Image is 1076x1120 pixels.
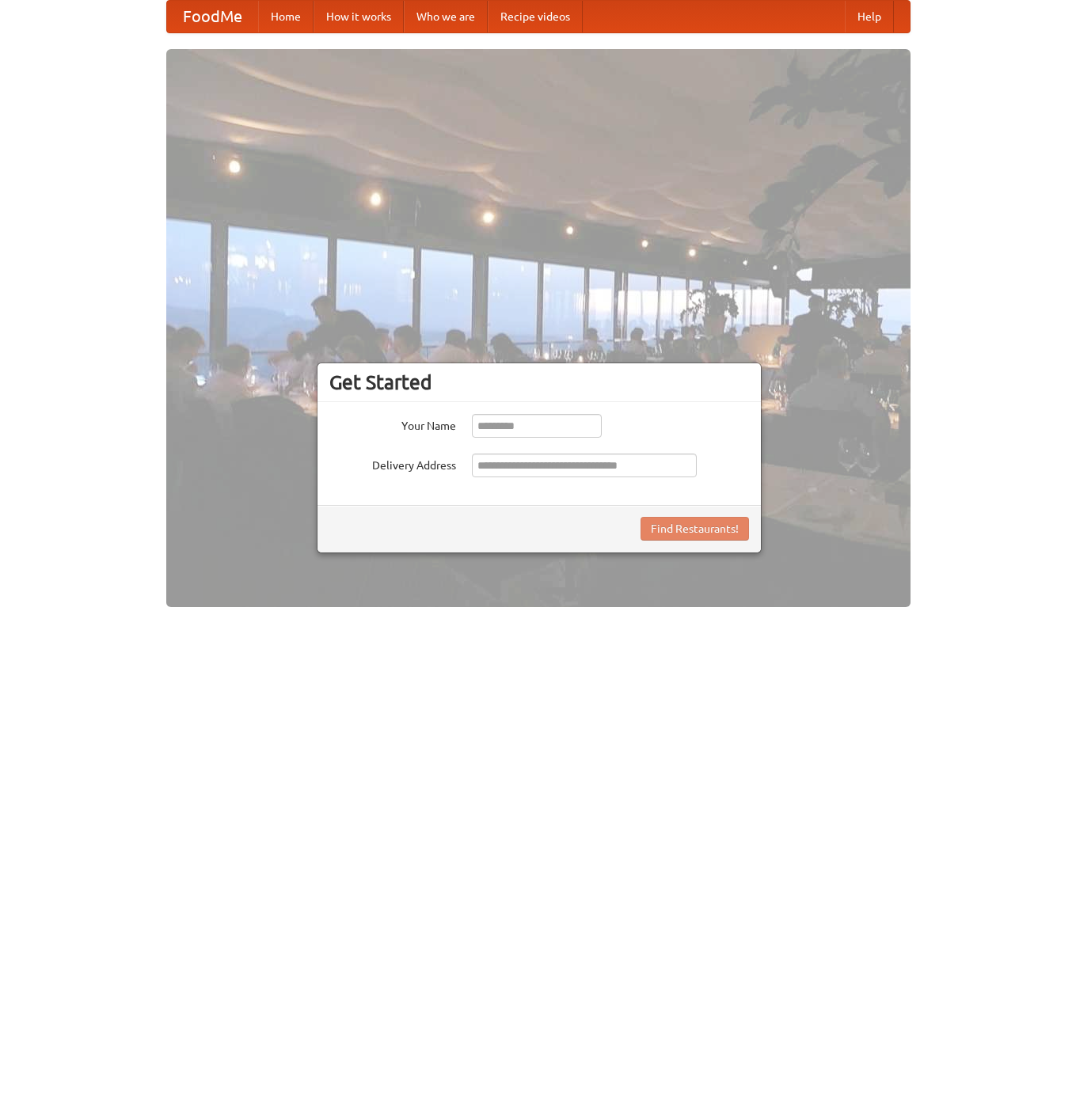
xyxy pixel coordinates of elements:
[845,1,894,32] a: Help
[329,454,456,473] label: Delivery Address
[314,1,404,32] a: How it works
[167,1,258,32] a: FoodMe
[404,1,488,32] a: Who we are
[329,370,749,394] h3: Get Started
[258,1,314,32] a: Home
[329,414,456,434] label: Your Name
[641,517,749,541] button: Find Restaurants!
[488,1,583,32] a: Recipe videos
